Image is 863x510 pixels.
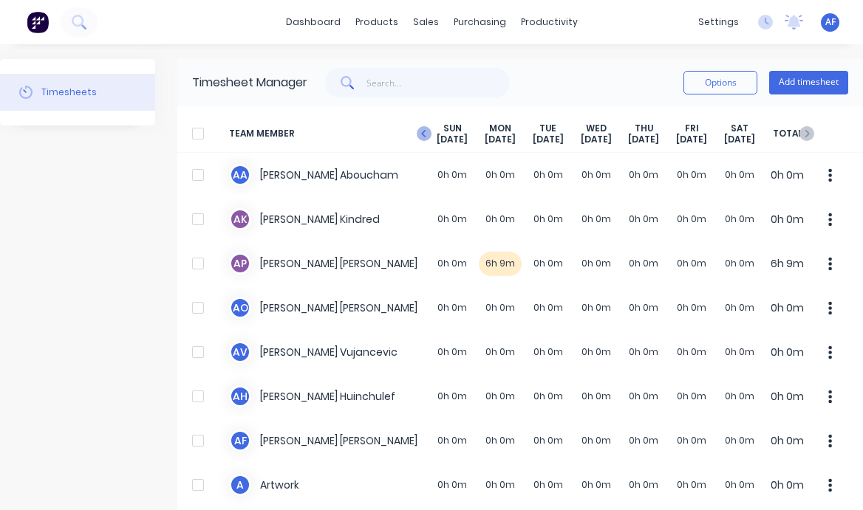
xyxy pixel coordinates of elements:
img: Factory [27,11,49,33]
div: products [348,11,406,33]
span: SAT [731,123,748,134]
span: THU [635,123,653,134]
span: SUN [443,123,462,134]
span: AF [825,15,836,29]
div: purchasing [446,11,514,33]
div: sales [406,11,446,33]
div: Timesheet Manager [192,74,307,92]
button: Options [683,71,757,94]
span: [DATE] [437,134,468,145]
span: [DATE] [581,134,612,145]
button: Add timesheet [769,71,848,94]
input: Search... [366,68,511,97]
span: TUE [539,123,556,134]
span: MON [489,123,511,134]
div: Timesheets [41,86,97,99]
div: settings [691,11,746,33]
span: WED [586,123,607,134]
a: dashboard [279,11,348,33]
span: [DATE] [628,134,659,145]
span: [DATE] [676,134,707,145]
span: TEAM MEMBER [229,123,429,145]
span: TOTAL [763,123,811,145]
span: [DATE] [485,134,516,145]
div: productivity [514,11,585,33]
span: [DATE] [724,134,755,145]
span: FRI [685,123,699,134]
span: [DATE] [533,134,564,145]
